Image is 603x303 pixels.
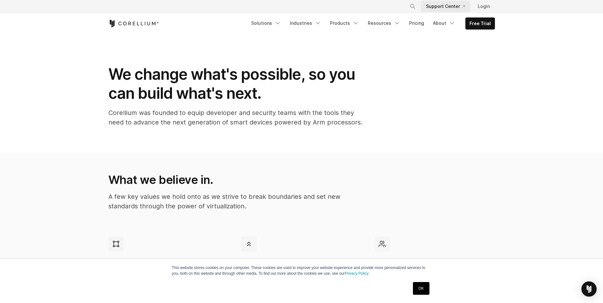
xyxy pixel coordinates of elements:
[473,1,495,12] a: Login
[247,17,495,30] div: Navigation Menu
[413,282,429,295] a: OK
[108,65,363,103] h1: We change what's possible, so you can build what's next.
[402,1,495,12] div: Navigation Menu
[108,20,159,27] a: Corellium Home
[407,1,418,12] button: Search
[581,281,597,297] div: Open Intercom Messenger
[421,1,470,12] a: Support Center
[345,271,369,276] a: Privacy Policy.
[429,17,459,29] a: About
[466,18,495,29] a: Free Trial
[286,17,325,29] a: Industries
[247,17,285,29] a: Solutions
[108,108,363,127] p: Corellium was founded to equip developer and security teams with the tools they need to advance t...
[108,173,362,187] h2: What we believe in.
[172,265,431,276] p: This website stores cookies on your computer. These cookies are used to improve your website expe...
[326,17,363,29] a: Products
[108,192,362,211] p: A few key values we hold onto as we strive to break boundaries and set new standards through the ...
[364,17,404,29] a: Resources
[405,17,428,29] a: Pricing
